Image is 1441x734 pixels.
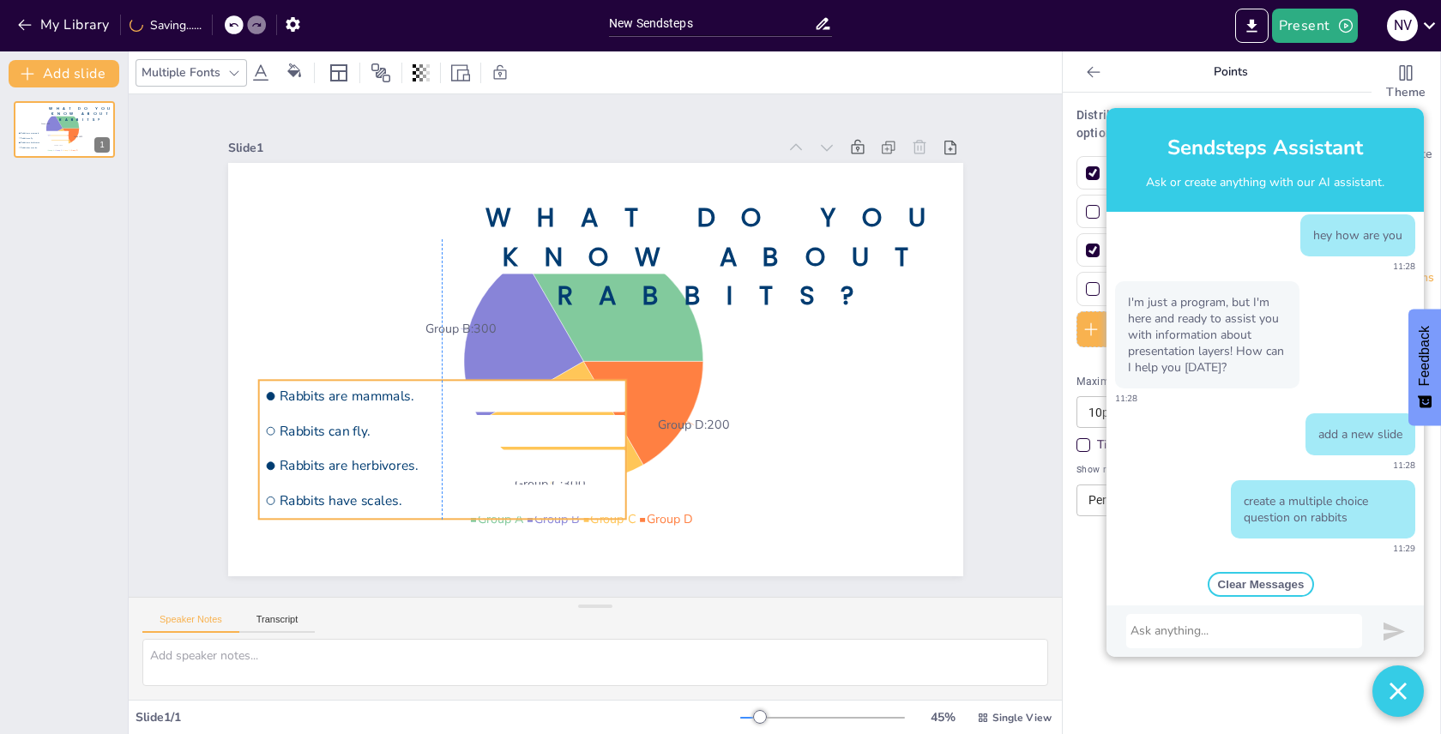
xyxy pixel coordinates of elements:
[279,422,619,440] span: Rabbits can fly.
[138,61,224,84] div: Multiple Fonts
[1097,436,1149,454] div: Time limit
[1386,83,1426,102] span: Theme
[21,137,68,140] span: Rabbits can fly.
[1387,10,1418,41] div: N V
[49,106,113,122] span: What do you know about rabbits?
[646,511,692,527] span: Group D
[228,140,778,156] div: Slide 1
[279,457,619,475] span: Rabbits are herbivores.
[63,149,69,152] span: Group C
[41,123,51,125] text: Group B : 300
[325,59,353,87] div: Layout
[609,11,814,36] input: Insert title
[142,614,239,633] button: Speaker Notes
[21,147,68,149] span: Rabbits have scales.
[425,321,496,337] text: Group B : 300
[477,511,523,527] span: Group A
[1372,51,1440,113] div: Change the overall theme
[1387,9,1418,43] button: N V
[74,136,83,139] text: Group D : 200
[21,132,68,135] span: Rabbits are mammals.
[485,199,951,313] span: What do you know about rabbits?
[136,709,740,725] div: Slide 1 / 1
[239,614,316,633] button: Transcript
[9,60,119,87] button: Add slide
[1107,51,1354,93] p: Points
[1076,436,1358,454] div: Time limit
[534,511,579,527] span: Group B
[130,17,202,33] div: Saving......
[279,387,619,405] span: Rabbits are mammals.
[279,491,619,509] span: Rabbits have scales.
[590,511,636,527] span: Group C
[1076,311,1211,347] button: Add option4/6
[448,59,473,87] div: Resize presentation
[1076,484,1358,516] div: Percentage (%)
[1417,326,1432,386] span: Feedback
[1076,462,1358,477] span: Show results as
[1408,309,1441,425] button: Feedback - Show survey
[14,101,115,158] div: 1
[922,709,963,725] div: 45 %
[71,149,77,152] span: Group D
[1076,106,1358,142] p: Distribute 5, 10 or 15 points and see which answer options scores best.
[94,137,110,153] div: 1
[992,711,1052,725] span: Single View
[1235,9,1269,43] button: Export to PowerPoint
[48,149,54,152] span: Group A
[13,11,117,39] button: My Library
[56,149,62,152] span: Group B
[1076,375,1358,390] p: Maximum amount of points
[21,141,68,144] span: Rabbits are herbivores.
[1076,396,1358,428] div: 10 points
[371,63,391,83] span: Position
[281,63,307,81] div: Background color
[1272,9,1358,43] button: Present
[657,417,729,433] text: Group D : 200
